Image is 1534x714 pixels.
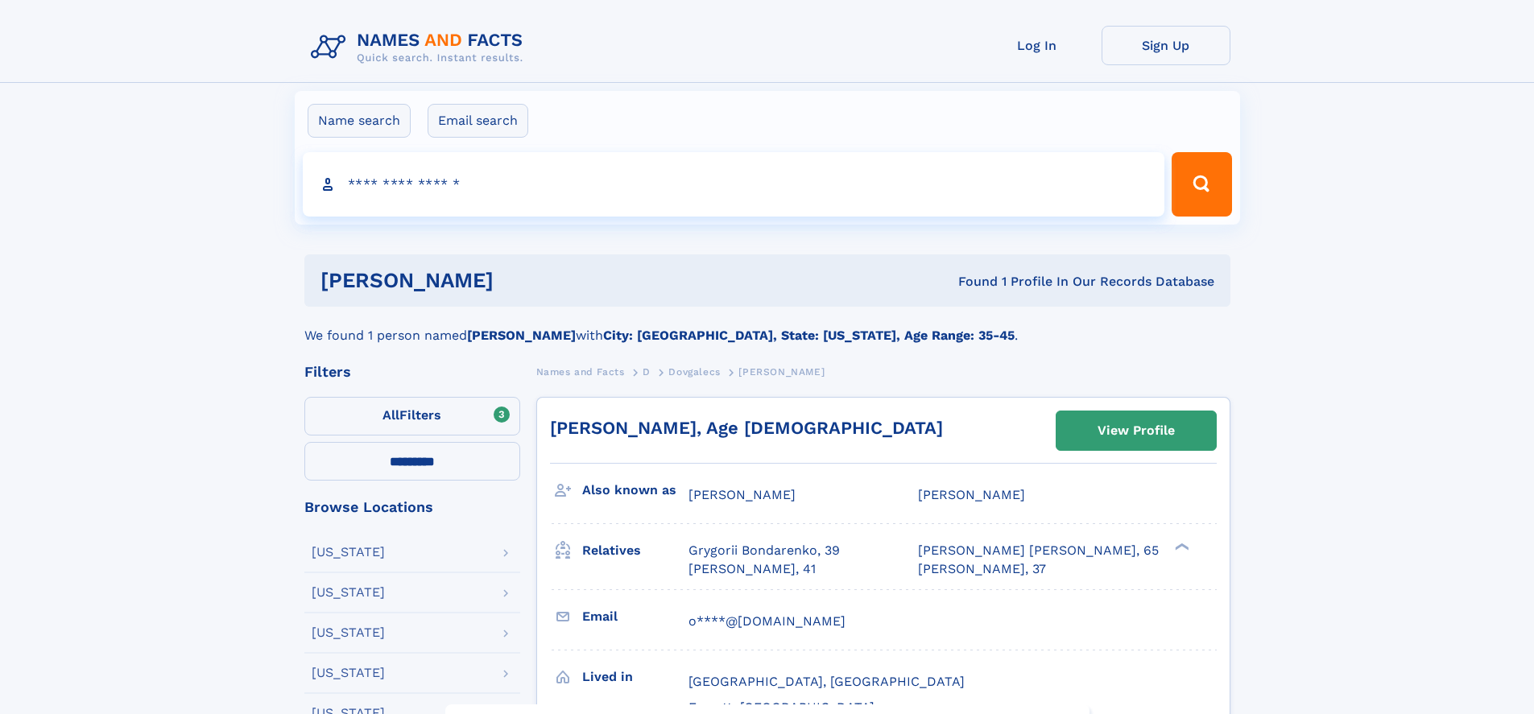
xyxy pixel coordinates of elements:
a: Dovgalecs [668,361,720,382]
div: ❯ [1171,542,1190,552]
a: Grygorii Bondarenko, 39 [688,542,840,559]
div: [US_STATE] [312,667,385,679]
b: [PERSON_NAME] [467,328,576,343]
span: [PERSON_NAME] [738,366,825,378]
a: View Profile [1056,411,1216,450]
a: Log In [973,26,1102,65]
span: [GEOGRAPHIC_DATA], [GEOGRAPHIC_DATA] [688,674,965,689]
div: Found 1 Profile In Our Records Database [726,273,1214,291]
b: City: [GEOGRAPHIC_DATA], State: [US_STATE], Age Range: 35-45 [603,328,1015,343]
input: search input [303,152,1165,217]
img: Logo Names and Facts [304,26,536,69]
a: [PERSON_NAME] [PERSON_NAME], 65 [918,542,1159,559]
div: [US_STATE] [312,626,385,639]
a: [PERSON_NAME], Age [DEMOGRAPHIC_DATA] [550,418,943,438]
a: Sign Up [1102,26,1230,65]
h3: Also known as [582,477,688,504]
a: [PERSON_NAME], 41 [688,560,816,578]
label: Email search [428,104,528,138]
span: [PERSON_NAME] [918,487,1025,502]
a: [PERSON_NAME], 37 [918,560,1046,578]
button: Search Button [1172,152,1231,217]
label: Filters [304,397,520,435]
a: D [643,361,651,382]
div: Filters [304,365,520,379]
div: We found 1 person named with . [304,307,1230,345]
div: View Profile [1098,412,1175,449]
a: Names and Facts [536,361,625,382]
h3: Lived in [582,663,688,691]
div: [US_STATE] [312,546,385,559]
span: D [643,366,651,378]
h3: Relatives [582,537,688,564]
h1: [PERSON_NAME] [320,270,726,291]
h3: Email [582,603,688,630]
div: Browse Locations [304,500,520,514]
label: Name search [308,104,411,138]
span: [PERSON_NAME] [688,487,796,502]
span: Dovgalecs [668,366,720,378]
div: [US_STATE] [312,586,385,599]
span: All [382,407,399,423]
